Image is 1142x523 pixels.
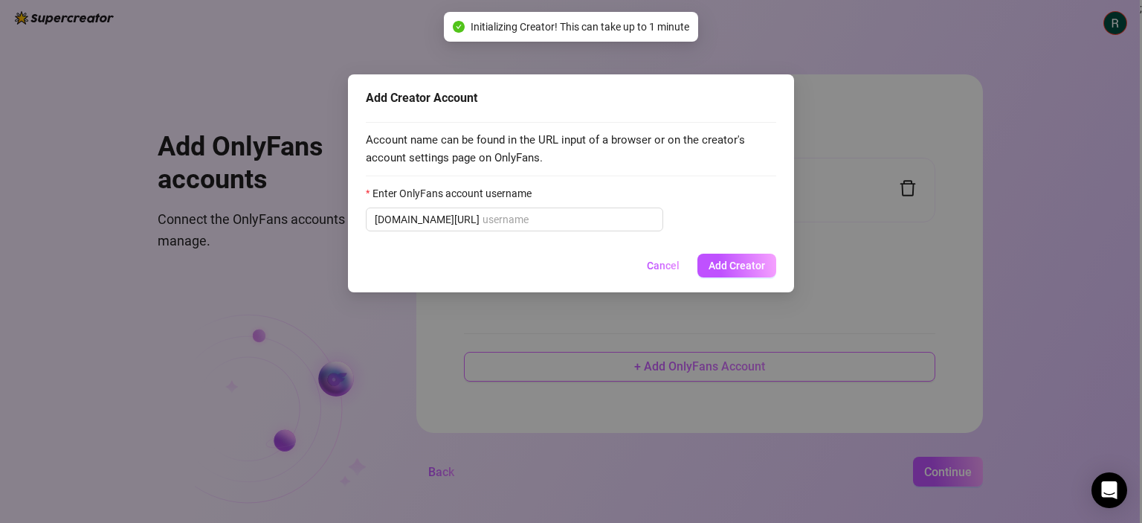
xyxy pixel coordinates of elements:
span: Account name can be found in the URL input of a browser or on the creator's account settings page... [366,132,776,167]
div: Add Creator Account [366,89,776,107]
input: Enter OnlyFans account username [483,211,654,228]
span: check-circle [453,21,465,33]
span: Cancel [647,260,680,272]
label: Enter OnlyFans account username [366,185,541,202]
span: Add Creator [709,260,765,272]
button: Cancel [635,254,691,277]
span: Initializing Creator! This can take up to 1 minute [471,19,689,35]
div: Open Intercom Messenger [1091,472,1127,508]
span: [DOMAIN_NAME][URL] [375,211,480,228]
button: Add Creator [697,254,776,277]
